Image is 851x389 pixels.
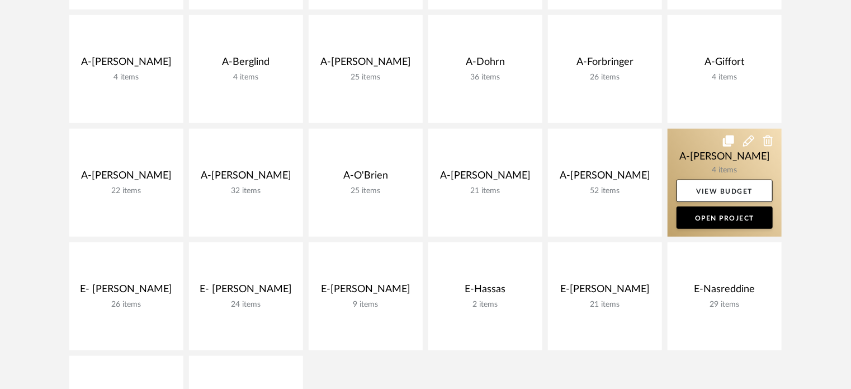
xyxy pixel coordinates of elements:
[318,170,414,186] div: A-O'Brien
[78,283,174,300] div: E- [PERSON_NAME]
[318,300,414,310] div: 9 items
[198,300,294,310] div: 24 items
[198,186,294,196] div: 32 items
[198,170,294,186] div: A-[PERSON_NAME]
[78,56,174,73] div: A-[PERSON_NAME]
[318,283,414,300] div: E-[PERSON_NAME]
[437,73,533,82] div: 36 items
[557,186,653,196] div: 52 items
[437,283,533,300] div: E-Hassas
[677,300,773,310] div: 29 items
[78,170,174,186] div: A-[PERSON_NAME]
[318,73,414,82] div: 25 items
[677,73,773,82] div: 4 items
[437,56,533,73] div: A-Dohrn
[437,170,533,186] div: A-[PERSON_NAME]
[557,73,653,82] div: 26 items
[318,186,414,196] div: 25 items
[437,300,533,310] div: 2 items
[198,283,294,300] div: E- [PERSON_NAME]
[198,73,294,82] div: 4 items
[557,170,653,186] div: A-[PERSON_NAME]
[198,56,294,73] div: A-Berglind
[78,300,174,310] div: 26 items
[557,283,653,300] div: E-[PERSON_NAME]
[677,56,773,73] div: A-Giffort
[677,283,773,300] div: E-Nasreddine
[677,207,773,229] a: Open Project
[78,186,174,196] div: 22 items
[78,73,174,82] div: 4 items
[557,56,653,73] div: A-Forbringer
[677,180,773,202] a: View Budget
[437,186,533,196] div: 21 items
[318,56,414,73] div: A-[PERSON_NAME]
[557,300,653,310] div: 21 items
